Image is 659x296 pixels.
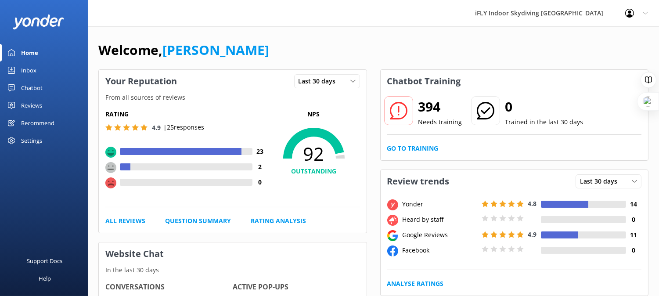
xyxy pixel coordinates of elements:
h3: Review trends [381,170,456,193]
div: Heard by staff [400,215,479,224]
div: Settings [21,132,42,149]
h5: Rating [105,109,268,119]
span: 4.9 [528,230,537,238]
h4: OUTSTANDING [268,166,360,176]
div: Home [21,44,38,61]
h2: 394 [418,96,462,117]
h4: 14 [626,199,641,209]
span: 4.9 [152,123,161,132]
p: NPS [268,109,360,119]
h2: 0 [505,96,583,117]
h3: Chatbot Training [381,70,468,93]
h1: Welcome, [98,40,269,61]
a: [PERSON_NAME] [162,41,269,59]
p: In the last 30 days [99,265,367,275]
h4: 2 [252,162,268,172]
h4: 0 [626,245,641,255]
div: Chatbot [21,79,43,97]
h4: Active Pop-ups [233,282,360,293]
p: From all sources of reviews [99,93,367,102]
div: Facebook [400,245,479,255]
h3: Your Reputation [99,70,184,93]
h4: 11 [626,230,641,240]
h4: 23 [252,147,268,156]
div: Yonder [400,199,479,209]
p: Trained in the last 30 days [505,117,583,127]
span: Last 30 days [580,177,623,186]
p: | 25 responses [163,123,204,132]
a: Question Summary [165,216,231,226]
img: yonder-white-logo.png [13,14,64,29]
div: Help [39,270,51,287]
p: Needs training [418,117,462,127]
div: Recommend [21,114,54,132]
a: All Reviews [105,216,145,226]
h3: Website Chat [99,242,367,265]
h4: 0 [626,215,641,224]
span: Last 30 days [299,76,341,86]
div: Reviews [21,97,42,114]
h4: 0 [252,177,268,187]
h4: Conversations [105,282,233,293]
a: Go to Training [387,144,439,153]
span: 92 [268,143,360,165]
a: Analyse Ratings [387,279,444,289]
div: Support Docs [27,252,63,270]
span: 4.8 [528,199,537,208]
div: Inbox [21,61,36,79]
a: Rating Analysis [251,216,306,226]
div: Google Reviews [400,230,479,240]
